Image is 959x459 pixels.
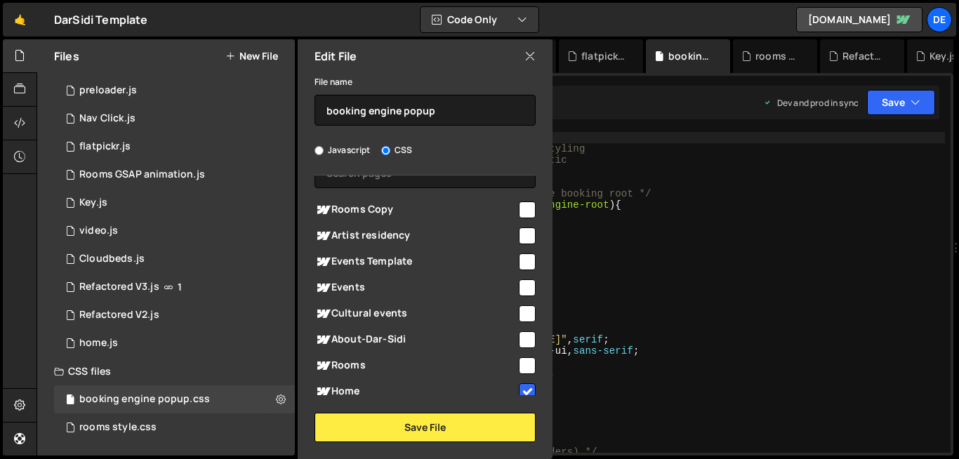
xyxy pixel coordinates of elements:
[381,146,390,155] input: CSS
[54,217,295,245] div: 15943/43581.js
[315,143,371,157] label: Javascript
[79,84,137,97] div: preloader.js
[315,305,517,322] span: Cultural events
[315,227,517,244] span: Artist residency
[79,253,145,265] div: Cloudbeds.js
[79,393,210,406] div: booking engine popup.css
[3,3,37,36] a: 🤙
[54,385,295,413] div: 15943/48037.css
[37,357,295,385] div: CSS files
[381,143,412,157] label: CSS
[867,90,935,115] button: Save
[79,281,159,293] div: Refactored V3.js
[54,161,295,189] div: 15943/47622.js
[79,225,118,237] div: video.js
[79,140,131,153] div: flatpickr.js
[315,146,324,155] input: Javascript
[79,309,159,321] div: Refactored V2.js
[54,11,148,28] div: DarSidi Template
[79,112,135,125] div: Nav Click.js
[178,281,182,293] span: 1
[755,49,800,63] div: rooms style.css
[54,245,295,273] div: 15943/47638.js
[79,168,205,181] div: Rooms GSAP animation.js
[54,301,295,329] div: 15943/45697.js
[315,331,517,348] span: About-Dar-Sidi
[763,97,859,109] div: Dev and prod in sync
[54,76,295,105] div: 15943/48068.js
[796,7,922,32] a: [DOMAIN_NAME]
[225,51,278,62] button: New File
[315,75,352,89] label: File name
[54,273,295,301] div: 15943/47442.js
[842,49,887,63] div: Refactored V3.js
[54,133,295,161] div: 15943/48039.js
[54,48,79,64] h2: Files
[79,197,107,209] div: Key.js
[315,48,357,64] h2: Edit File
[315,253,517,270] span: Events Template
[581,49,626,63] div: flatpickr.js
[930,49,958,63] div: Key.js
[79,421,157,434] div: rooms style.css
[54,189,295,217] div: 15943/47785.js
[927,7,952,32] a: De
[54,413,295,441] div: 15943/48032.css
[79,337,118,350] div: home.js
[315,95,536,126] input: Name
[315,413,536,442] button: Save File
[315,279,517,296] span: Events
[315,201,517,218] span: Rooms Copy
[54,105,295,133] div: 15943/48056.js
[54,329,295,357] div: 15943/42886.js
[315,383,517,400] span: Home
[668,49,713,63] div: booking engine popup.css
[421,7,538,32] button: Code Only
[315,357,517,374] span: Rooms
